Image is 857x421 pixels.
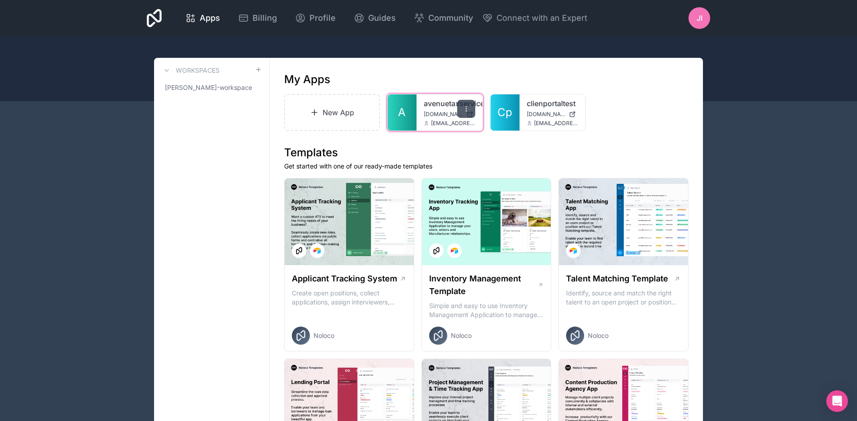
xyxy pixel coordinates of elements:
span: Cp [497,105,512,120]
span: [DOMAIN_NAME] [527,111,566,118]
h1: Applicant Tracking System [292,272,397,285]
span: Guides [368,12,396,24]
h1: Templates [284,145,688,160]
p: Create open positions, collect applications, assign interviewers, centralise candidate feedback a... [292,289,407,307]
span: [EMAIL_ADDRESS][DOMAIN_NAME] [534,120,578,127]
button: Connect with an Expert [482,12,587,24]
a: Guides [347,8,403,28]
h1: My Apps [284,72,330,87]
span: Profile [309,12,336,24]
span: [DOMAIN_NAME] [424,111,463,118]
span: Apps [200,12,220,24]
img: Airtable Logo [314,247,321,254]
img: Airtable Logo [451,247,458,254]
a: Profile [288,8,343,28]
a: New App [284,94,380,131]
a: Cp [491,94,520,131]
span: A [398,105,406,120]
span: Noloco [314,331,334,340]
a: Community [407,8,480,28]
a: [PERSON_NAME]-workspace [161,80,262,96]
a: [DOMAIN_NAME] [527,111,578,118]
span: [PERSON_NAME]-workspace [165,83,252,92]
h1: Inventory Management Template [429,272,538,298]
span: JI [697,13,702,23]
p: Simple and easy to use Inventory Management Application to manage your stock, orders and Manufact... [429,301,544,319]
a: [DOMAIN_NAME] [424,111,475,118]
p: Identify, source and match the right talent to an open project or position with our Talent Matchi... [566,289,681,307]
p: Get started with one of our ready-made templates [284,162,688,171]
a: Workspaces [161,65,220,76]
span: Billing [253,12,277,24]
a: Billing [231,8,284,28]
img: Airtable Logo [570,247,577,254]
a: avenuetaxservice [424,98,475,109]
span: [EMAIL_ADDRESS][DOMAIN_NAME] [431,120,475,127]
span: Noloco [451,331,472,340]
a: Apps [178,8,227,28]
h1: Talent Matching Template [566,272,668,285]
h3: Workspaces [176,66,220,75]
span: Noloco [588,331,609,340]
span: Connect with an Expert [496,12,587,24]
span: Community [428,12,473,24]
div: Open Intercom Messenger [826,390,848,412]
a: A [388,94,417,131]
a: clienportaltest [527,98,578,109]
